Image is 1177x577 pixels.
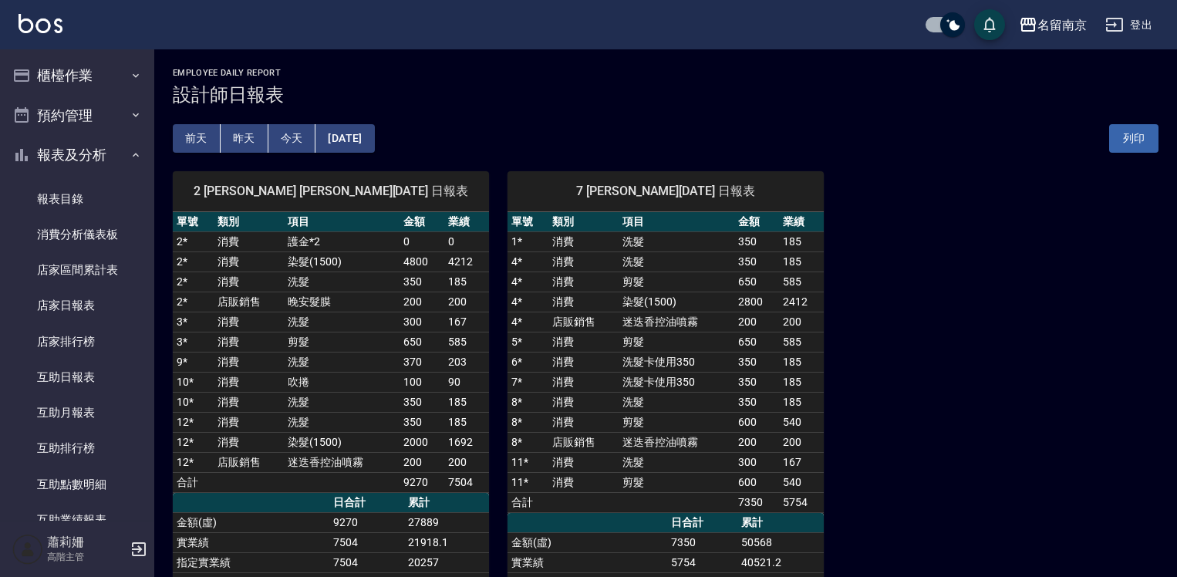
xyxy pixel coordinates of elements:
[173,532,329,552] td: 實業績
[6,181,148,217] a: 報表目錄
[173,84,1158,106] h3: 設計師日報表
[444,231,489,251] td: 0
[779,432,824,452] td: 200
[400,452,444,472] td: 200
[400,412,444,432] td: 350
[734,332,779,352] td: 650
[6,56,148,96] button: 櫃檯作業
[214,312,284,332] td: 消費
[400,472,444,492] td: 9270
[329,552,403,572] td: 7504
[444,432,489,452] td: 1692
[444,392,489,412] td: 185
[779,251,824,272] td: 185
[619,392,734,412] td: 洗髮
[214,372,284,392] td: 消費
[548,472,619,492] td: 消費
[284,392,400,412] td: 洗髮
[400,432,444,452] td: 2000
[667,532,737,552] td: 7350
[734,372,779,392] td: 350
[6,252,148,288] a: 店家區間累計表
[734,472,779,492] td: 600
[548,432,619,452] td: 店販銷售
[268,124,316,153] button: 今天
[444,272,489,292] td: 185
[284,251,400,272] td: 染髮(1500)
[737,532,824,552] td: 50568
[214,432,284,452] td: 消費
[548,272,619,292] td: 消費
[548,352,619,372] td: 消費
[548,231,619,251] td: 消費
[173,212,214,232] th: 單號
[6,288,148,323] a: 店家日報表
[734,392,779,412] td: 350
[214,292,284,312] td: 店販銷售
[6,502,148,538] a: 互助業績報表
[444,251,489,272] td: 4212
[329,493,403,513] th: 日合計
[400,352,444,372] td: 370
[508,532,667,552] td: 金額(虛)
[734,312,779,332] td: 200
[6,324,148,359] a: 店家排行榜
[19,14,62,33] img: Logo
[779,392,824,412] td: 185
[173,472,214,492] td: 合計
[508,212,548,232] th: 單號
[6,359,148,395] a: 互助日報表
[734,412,779,432] td: 600
[548,251,619,272] td: 消費
[400,272,444,292] td: 350
[6,217,148,252] a: 消費分析儀表板
[779,332,824,352] td: 585
[779,452,824,472] td: 167
[6,430,148,466] a: 互助排行榜
[526,184,805,199] span: 7 [PERSON_NAME][DATE] 日報表
[284,372,400,392] td: 吹捲
[619,452,734,472] td: 洗髮
[214,231,284,251] td: 消費
[315,124,374,153] button: [DATE]
[400,231,444,251] td: 0
[779,472,824,492] td: 540
[734,432,779,452] td: 200
[214,272,284,292] td: 消費
[779,272,824,292] td: 585
[444,452,489,472] td: 200
[974,9,1005,40] button: save
[444,472,489,492] td: 7504
[214,412,284,432] td: 消費
[779,312,824,332] td: 200
[284,272,400,292] td: 洗髮
[619,332,734,352] td: 剪髮
[779,412,824,432] td: 540
[284,212,400,232] th: 項目
[400,212,444,232] th: 金額
[667,513,737,533] th: 日合計
[734,272,779,292] td: 650
[6,96,148,136] button: 預約管理
[214,352,284,372] td: 消費
[619,432,734,452] td: 迷迭香控油噴霧
[619,231,734,251] td: 洗髮
[400,372,444,392] td: 100
[734,292,779,312] td: 2800
[404,532,489,552] td: 21918.1
[173,512,329,532] td: 金額(虛)
[619,472,734,492] td: 剪髮
[284,352,400,372] td: 洗髮
[734,212,779,232] th: 金額
[214,392,284,412] td: 消費
[284,432,400,452] td: 染髮(1500)
[6,395,148,430] a: 互助月報表
[779,492,824,512] td: 5754
[221,124,268,153] button: 昨天
[548,452,619,472] td: 消費
[619,251,734,272] td: 洗髮
[444,292,489,312] td: 200
[619,212,734,232] th: 項目
[47,535,126,550] h5: 蕭莉姍
[779,372,824,392] td: 185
